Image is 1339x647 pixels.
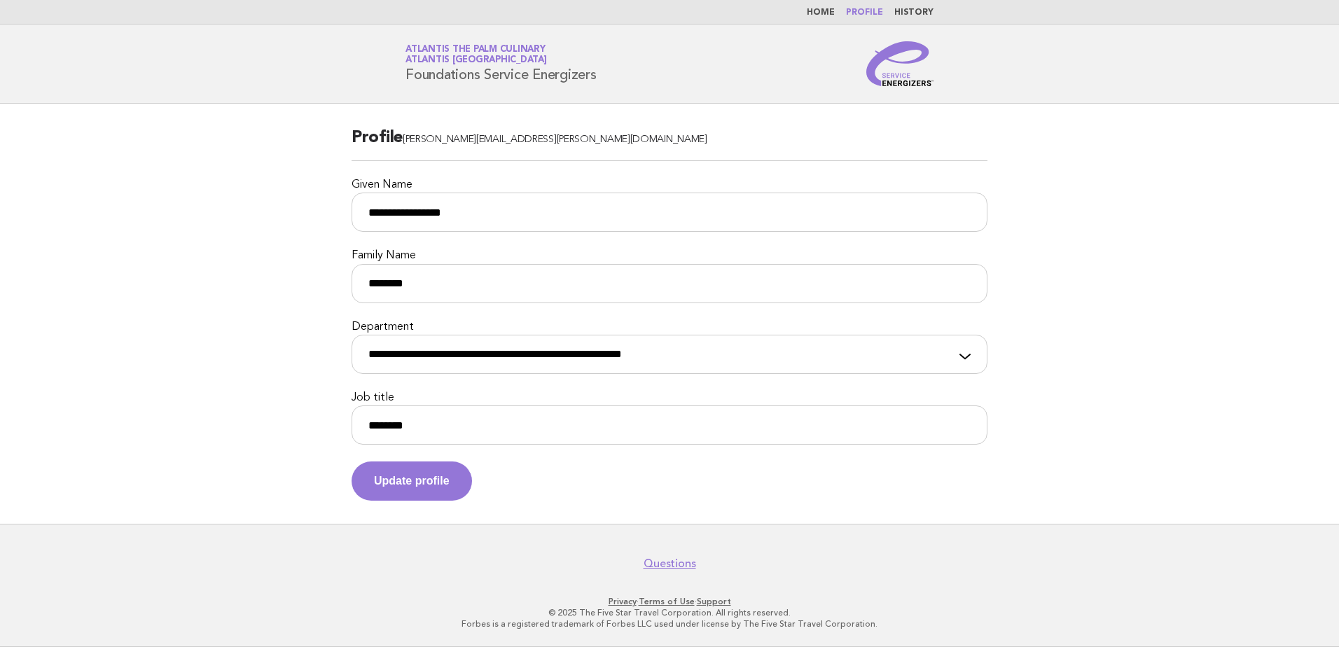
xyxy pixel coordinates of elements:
[352,320,987,335] label: Department
[807,8,835,17] a: Home
[894,8,934,17] a: History
[644,557,696,571] a: Questions
[846,8,883,17] a: Profile
[241,618,1098,629] p: Forbes is a registered trademark of Forbes LLC used under license by The Five Star Travel Corpora...
[405,56,547,65] span: Atlantis [GEOGRAPHIC_DATA]
[405,46,597,82] h1: Foundations Service Energizers
[241,607,1098,618] p: © 2025 The Five Star Travel Corporation. All rights reserved.
[866,41,934,86] img: Service Energizers
[352,127,987,161] h2: Profile
[403,134,707,145] span: [PERSON_NAME][EMAIL_ADDRESS][PERSON_NAME][DOMAIN_NAME]
[352,461,472,501] button: Update profile
[352,249,987,263] label: Family Name
[405,45,547,64] a: Atlantis The Palm CulinaryAtlantis [GEOGRAPHIC_DATA]
[609,597,637,606] a: Privacy
[639,597,695,606] a: Terms of Use
[352,178,987,193] label: Given Name
[352,391,987,405] label: Job title
[241,596,1098,607] p: · ·
[697,597,731,606] a: Support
